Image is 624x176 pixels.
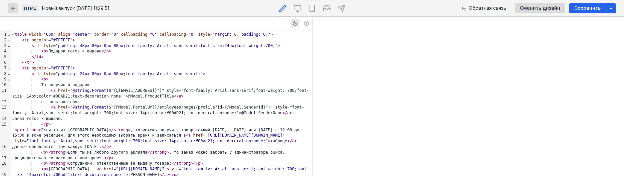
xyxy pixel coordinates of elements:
[205,133,285,138] span: "[URL][DOMAIN_NAME][DOMAIN_NAME]"
[167,150,169,155] span: >
[39,128,41,132] span: >
[11,71,312,77] div: =
[32,71,34,76] span: <
[7,32,10,37] span: Fold line
[114,128,128,132] span: strong
[27,60,31,65] span: tr
[15,32,27,37] span: table
[41,49,43,53] span: <
[32,43,34,48] span: <
[11,127,312,150] div: Если ты из [GEOGRAPHIC_DATA] , то можешь получить товар каждый [DATE], [DATE] или [DATE] с 12:00 ...
[147,150,152,155] span: </
[41,167,43,171] span: <
[51,150,65,155] span: strong
[44,150,46,155] span: p
[22,66,24,70] span: <
[44,167,46,171] span: p
[70,105,114,110] span: "@string.Format($"
[128,128,131,132] span: >
[65,161,68,166] span: >
[41,161,43,166] span: <
[51,66,72,70] span: "#FFFFFF"
[11,150,312,161] div: Если ты из любого другого филиала , то заказ можно забрать у администратора офиса, предварительно...
[12,139,24,143] span: style
[186,133,188,138] span: <
[51,38,72,42] span: "#FFFFFF"
[203,71,205,76] span: >
[11,88,312,99] div: = {@[EMAIL_ADDRESS]}")" style="font-family: Arial,sans-serif;font-weight: 700;font-size: 14px;col...
[198,161,200,166] span: p
[22,128,24,132] span: <
[11,43,312,49] div: =
[65,150,68,155] span: >
[7,77,10,81] span: Fold line
[109,144,111,149] span: >
[287,139,292,143] span: </
[48,161,51,166] span: <
[32,66,49,70] span: bgcolor
[72,38,75,42] span: >
[268,139,270,143] span: >
[469,5,506,11] span: Обратная связь
[72,32,92,37] span: "center"
[11,105,312,121] div: = {@Model.PortalUrl}/employees/pages/profile?id={@Model.SenderId}")" style="font-family: Arial,sa...
[188,133,191,138] span: a
[22,38,24,42] span: <
[107,49,109,53] span: p
[515,3,565,13] button: Сменить дизайн
[41,122,46,127] span: </
[172,161,176,166] span: </
[11,82,312,88] div: Ты получил в подарок
[56,43,278,48] span: "padding: 48px 80px 0px 80px;font-family: Arial, sans-serif;font-size:24px;font-weight:700;"
[48,150,51,155] span: <
[106,144,109,149] span: p
[36,54,41,59] span: td
[44,161,46,166] span: p
[7,66,10,70] span: Fold line
[200,161,203,166] span: >
[198,32,210,37] span: style
[41,150,43,155] span: <
[109,156,111,160] span: p
[152,150,167,155] span: strong
[34,71,39,76] span: td
[277,43,280,48] span: >
[193,133,203,138] span: href
[46,161,48,166] span: >
[11,48,312,54] div: Подарок готов к выдаче
[174,94,179,99] span: </
[24,6,36,11] span: HTML
[520,5,560,11] span: Сменить дизайн
[160,32,186,37] span: cellspacing
[193,161,198,166] span: </
[188,32,196,37] span: "0"
[41,54,43,59] span: >
[17,128,19,132] span: p
[94,32,109,37] span: border
[101,144,106,149] span: </
[12,32,15,37] span: <
[58,105,68,110] span: href
[109,49,111,53] span: >
[41,77,43,81] span: <
[34,43,39,48] span: td
[51,161,65,166] span: strong
[7,38,10,42] span: Fold line
[27,139,268,143] span: "font-family: Arial,sans-serif;font-weight: 700;font-size: 14px;color:#00ad21;text-decoration:none;"
[101,49,106,53] span: </
[53,88,56,93] span: a
[58,32,70,37] span: align
[32,54,36,59] span: </
[44,32,56,37] span: "600"
[11,161,312,166] div: Сотрудники, ответственные за выдачу товара:
[574,5,601,11] span: Сохранить
[290,111,292,115] span: >
[15,128,17,132] span: <
[22,60,27,65] span: </
[32,38,49,42] span: bgcolor
[7,71,10,76] span: Fold line
[46,122,48,127] span: p
[56,71,203,76] span: "padding: 24px 80px 0px 80px;font-family: Arial, sans-serif;"
[181,94,183,99] span: >
[97,167,99,171] span: <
